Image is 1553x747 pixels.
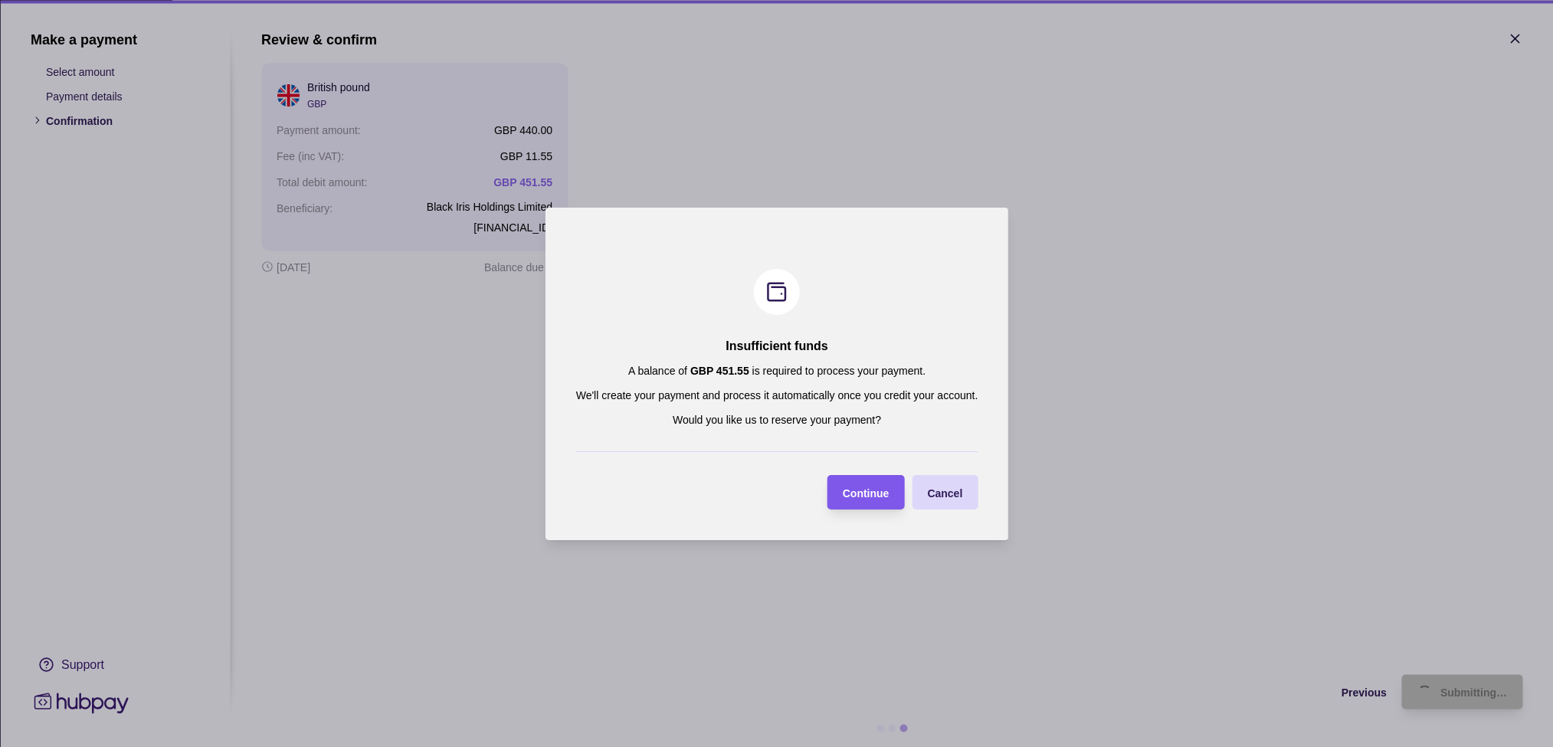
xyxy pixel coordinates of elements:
p: We'll create your payment and process it automatically once you credit your account. [575,387,978,404]
p: A balance of is required to process your payment . [627,362,925,379]
p: Would you like us to reserve your payment? [672,411,880,428]
button: Cancel [912,475,978,509]
span: Cancel [927,487,962,499]
button: Continue [827,475,904,509]
h2: Insufficient funds [726,338,827,355]
p: GBP 451.55 [690,365,749,377]
span: Continue [842,487,889,499]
